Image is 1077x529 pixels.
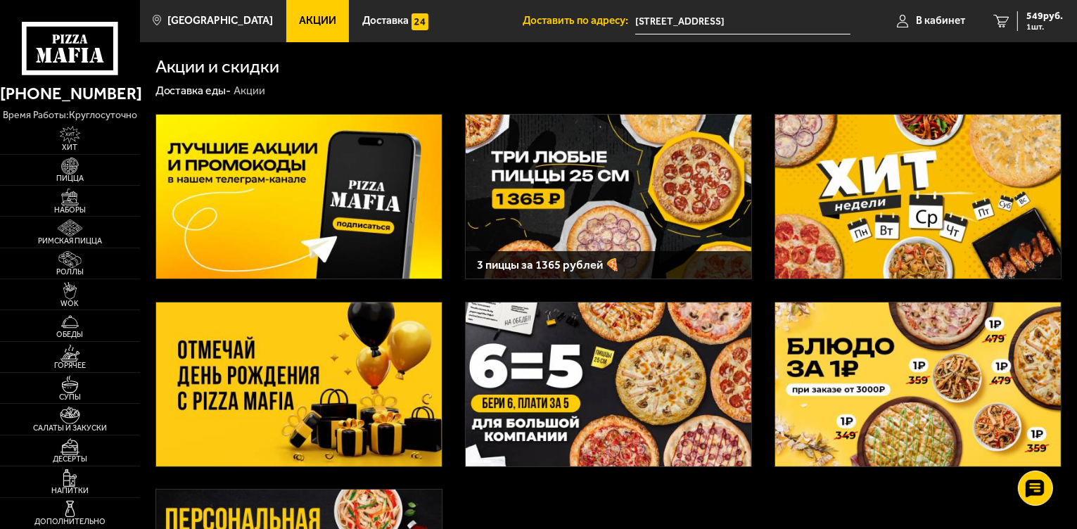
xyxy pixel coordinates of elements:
span: Доставить по адресу: [523,15,635,26]
span: 549 руб. [1026,11,1063,21]
span: проспект Ударников, 38к2Б [635,8,850,34]
div: Акции [234,84,265,98]
a: Доставка еды- [155,84,231,97]
input: Ваш адрес доставки [635,8,850,34]
span: Доставка [362,15,409,26]
h1: Акции и скидки [155,58,280,76]
a: 3 пиццы за 1365 рублей 🍕 [465,114,752,279]
img: 15daf4d41897b9f0e9f617042186c801.svg [412,13,428,30]
span: В кабинет [916,15,965,26]
span: [GEOGRAPHIC_DATA] [167,15,273,26]
span: 1 шт. [1026,23,1063,31]
h3: 3 пиццы за 1365 рублей 🍕 [477,259,740,271]
span: Акции [299,15,336,26]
